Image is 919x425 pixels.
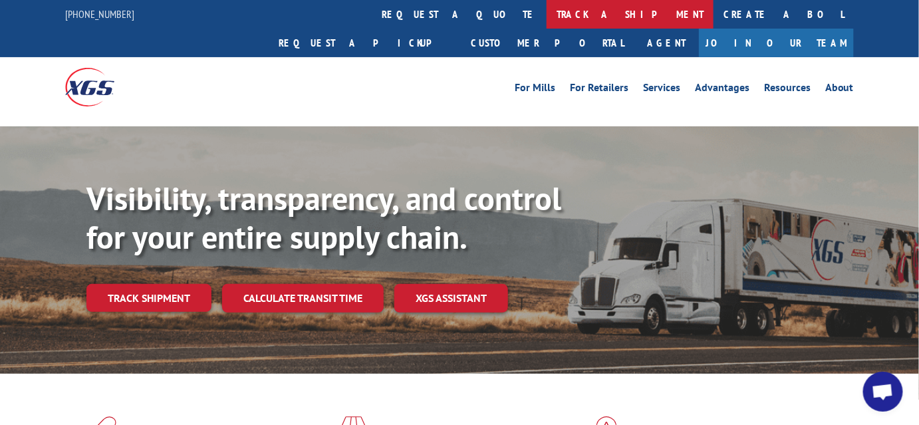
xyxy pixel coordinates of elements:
[461,29,634,57] a: Customer Portal
[570,82,628,97] a: For Retailers
[86,178,561,257] b: Visibility, transparency, and control for your entire supply chain.
[65,7,134,21] a: [PHONE_NUMBER]
[86,284,211,312] a: Track shipment
[695,82,749,97] a: Advantages
[863,372,903,412] div: Open chat
[269,29,461,57] a: Request a pickup
[634,29,699,57] a: Agent
[515,82,555,97] a: For Mills
[764,82,811,97] a: Resources
[222,284,384,313] a: Calculate transit time
[394,284,508,313] a: XGS ASSISTANT
[825,82,854,97] a: About
[699,29,854,57] a: Join Our Team
[643,82,680,97] a: Services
